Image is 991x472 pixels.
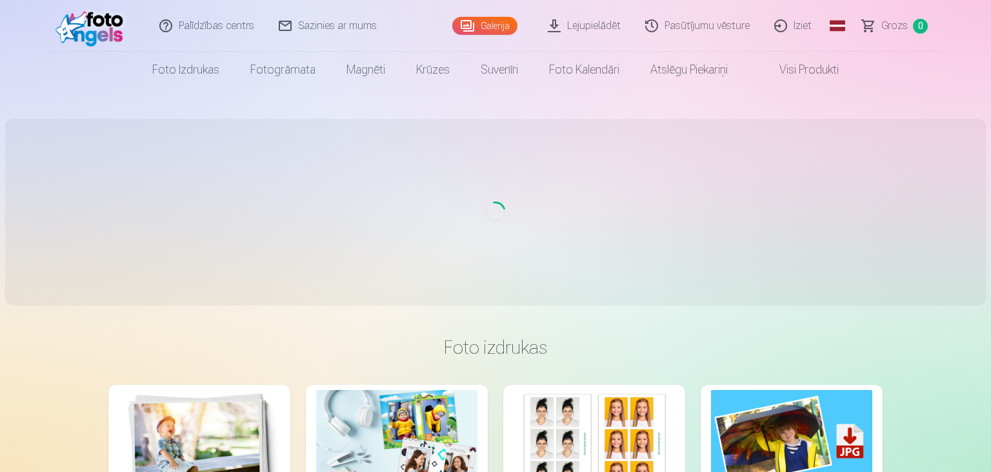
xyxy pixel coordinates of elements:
a: Fotogrāmata [235,52,331,88]
a: Atslēgu piekariņi [635,52,743,88]
a: Magnēti [331,52,401,88]
h3: Foto izdrukas [119,336,872,359]
a: Suvenīri [465,52,534,88]
span: Grozs [881,18,908,34]
a: Visi produkti [743,52,854,88]
span: 0 [913,19,928,34]
a: Foto izdrukas [137,52,235,88]
a: Galerija [452,17,517,35]
img: /fa1 [55,5,130,46]
a: Foto kalendāri [534,52,635,88]
a: Krūzes [401,52,465,88]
